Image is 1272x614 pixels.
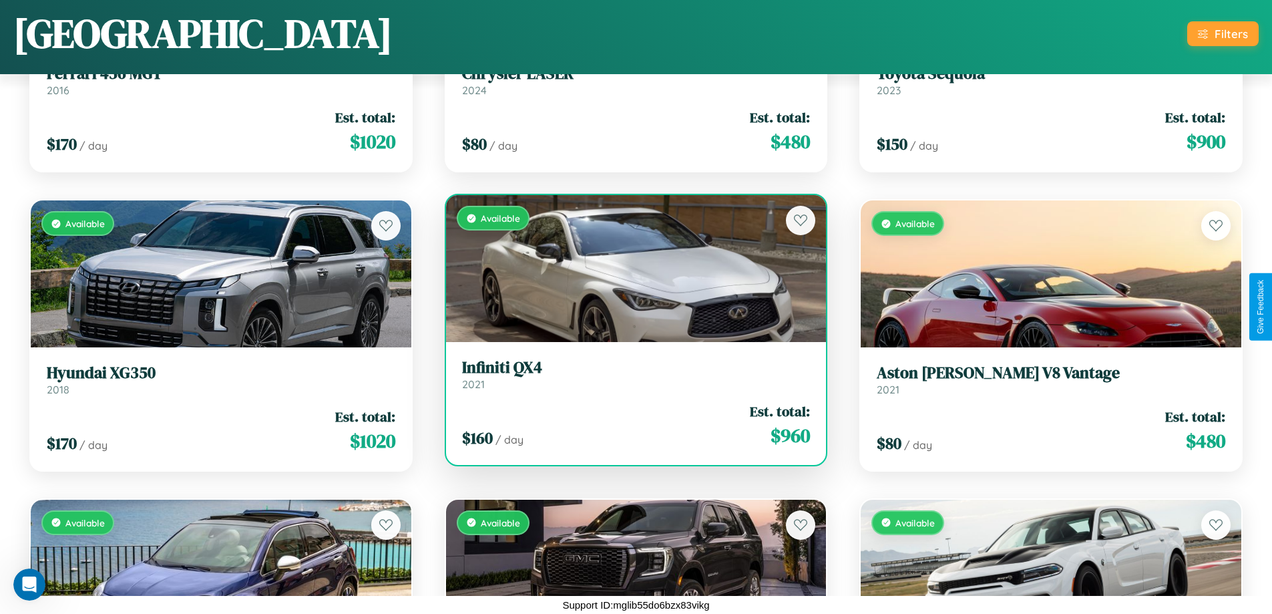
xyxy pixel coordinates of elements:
[47,64,395,84] h3: Ferrari 456 MGT
[462,133,487,155] span: $ 80
[47,363,395,383] h3: Hyundai XG350
[13,6,393,61] h1: [GEOGRAPHIC_DATA]
[350,128,395,155] span: $ 1020
[481,212,520,224] span: Available
[335,407,395,426] span: Est. total:
[1215,27,1248,41] div: Filters
[47,64,395,97] a: Ferrari 456 MGT2016
[462,358,811,391] a: Infiniti QX42021
[877,64,1225,97] a: Toyota Sequoia2023
[462,427,493,449] span: $ 160
[335,108,395,127] span: Est. total:
[462,358,811,377] h3: Infiniti QX4
[65,517,105,528] span: Available
[877,133,907,155] span: $ 150
[481,517,520,528] span: Available
[79,139,108,152] span: / day
[65,218,105,229] span: Available
[462,64,811,84] h3: Chrysler LASER
[1165,407,1225,426] span: Est. total:
[877,383,899,396] span: 2021
[489,139,517,152] span: / day
[1256,280,1265,334] div: Give Feedback
[47,133,77,155] span: $ 170
[462,377,485,391] span: 2021
[79,438,108,452] span: / day
[47,363,395,396] a: Hyundai XG3502018
[47,84,69,97] span: 2016
[877,363,1225,396] a: Aston [PERSON_NAME] V8 Vantage2021
[350,428,395,454] span: $ 1020
[47,383,69,396] span: 2018
[462,84,487,97] span: 2024
[877,64,1225,84] h3: Toyota Sequoia
[877,363,1225,383] h3: Aston [PERSON_NAME] V8 Vantage
[1187,21,1259,46] button: Filters
[13,569,45,601] iframe: Intercom live chat
[771,128,810,155] span: $ 480
[771,422,810,449] span: $ 960
[750,402,810,421] span: Est. total:
[1187,128,1225,155] span: $ 900
[750,108,810,127] span: Est. total:
[495,433,523,446] span: / day
[1186,428,1225,454] span: $ 480
[895,218,935,229] span: Available
[562,596,709,614] p: Support ID: mglib55do6bzx83vikg
[462,64,811,97] a: Chrysler LASER2024
[910,139,938,152] span: / day
[904,438,932,452] span: / day
[877,432,901,454] span: $ 80
[47,432,77,454] span: $ 170
[1165,108,1225,127] span: Est. total:
[877,84,901,97] span: 2023
[895,517,935,528] span: Available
